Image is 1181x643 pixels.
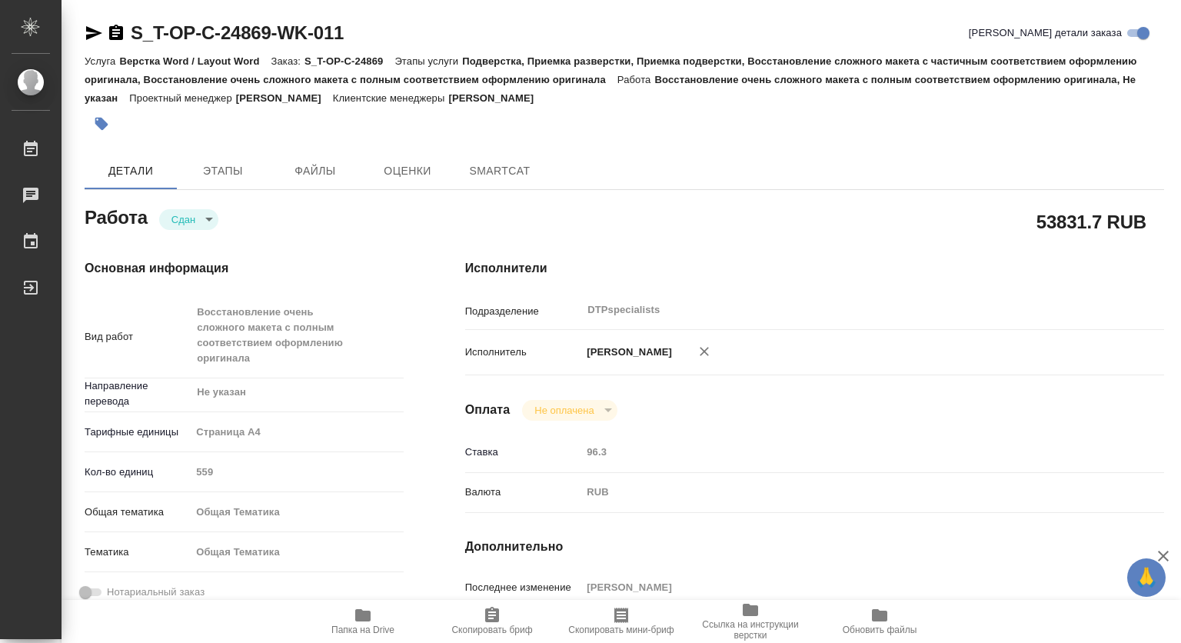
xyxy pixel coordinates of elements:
[465,580,582,595] p: Последнее изменение
[129,92,235,104] p: Проектный менеджер
[271,55,304,67] p: Заказ:
[94,162,168,181] span: Детали
[581,441,1106,463] input: Пустое поле
[394,55,462,67] p: Этапы услуги
[85,465,191,480] p: Кол-во единиц
[465,445,582,460] p: Ставка
[1036,208,1146,235] h2: 53831.7 RUB
[687,335,721,368] button: Удалить исполнителя
[465,485,582,500] p: Валюта
[448,92,545,104] p: [PERSON_NAME]
[1127,558,1166,597] button: 🙏
[843,625,917,635] span: Обновить файлы
[85,259,404,278] h4: Основная информация
[581,345,672,360] p: [PERSON_NAME]
[304,55,394,67] p: S_T-OP-C-24869
[465,345,582,360] p: Исполнитель
[465,304,582,319] p: Подразделение
[278,162,352,181] span: Файлы
[522,400,617,421] div: Сдан
[1133,561,1159,594] span: 🙏
[191,419,403,445] div: Страница А4
[191,461,403,483] input: Пустое поле
[236,92,333,104] p: [PERSON_NAME]
[85,545,191,560] p: Тематика
[465,538,1164,556] h4: Дополнительно
[695,619,806,641] span: Ссылка на инструкции верстки
[85,107,118,141] button: Добавить тэг
[107,585,205,600] span: Нотариальный заказ
[85,55,119,67] p: Услуга
[186,162,260,181] span: Этапы
[85,378,191,409] p: Направление перевода
[568,625,674,635] span: Скопировать мини-бриф
[465,401,511,419] h4: Оплата
[119,55,271,67] p: Верстка Word / Layout Word
[85,505,191,520] p: Общая тематика
[557,600,686,643] button: Скопировать мини-бриф
[581,576,1106,598] input: Пустое поле
[427,600,557,643] button: Скопировать бриф
[298,600,427,643] button: Папка на Drive
[191,539,403,565] div: Общая Тематика
[191,499,403,525] div: Общая Тематика
[159,209,218,230] div: Сдан
[581,479,1106,505] div: RUB
[969,25,1122,41] span: [PERSON_NAME] детали заказа
[85,55,1137,85] p: Подверстка, Приемка разверстки, Приемка подверстки, Восстановление сложного макета с частичным со...
[85,24,103,42] button: Скопировать ссылку для ЯМессенджера
[331,625,394,635] span: Папка на Drive
[530,404,598,417] button: Не оплачена
[85,425,191,440] p: Тарифные единицы
[107,24,125,42] button: Скопировать ссылку
[463,162,537,181] span: SmartCat
[131,22,344,43] a: S_T-OP-C-24869-WK-011
[686,600,815,643] button: Ссылка на инструкции верстки
[371,162,444,181] span: Оценки
[333,92,449,104] p: Клиентские менеджеры
[85,329,191,345] p: Вид работ
[465,259,1164,278] h4: Исполнители
[167,213,200,226] button: Сдан
[815,600,944,643] button: Обновить файлы
[451,625,532,635] span: Скопировать бриф
[85,202,148,230] h2: Работа
[617,74,655,85] p: Работа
